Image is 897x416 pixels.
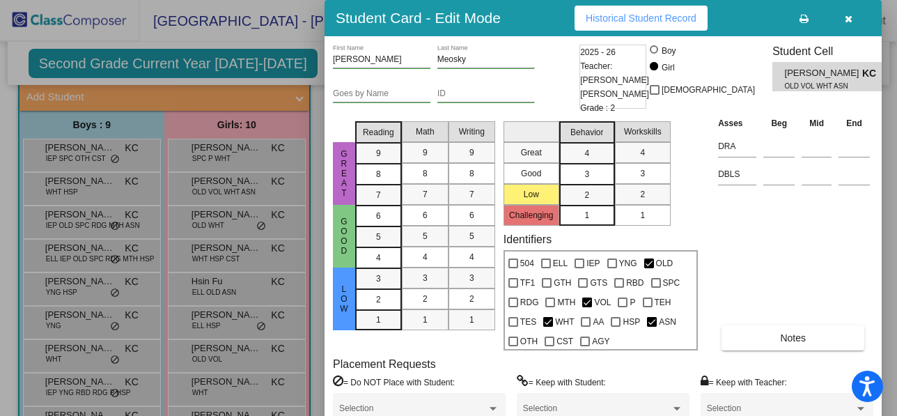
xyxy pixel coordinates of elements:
[659,314,676,330] span: ASN
[504,233,552,246] label: Identifiers
[469,209,474,222] span: 6
[570,126,603,139] span: Behavior
[376,147,381,160] span: 9
[376,189,381,201] span: 7
[594,294,611,311] span: VOL
[423,314,428,326] span: 1
[640,146,645,159] span: 4
[469,293,474,305] span: 2
[469,251,474,263] span: 4
[459,125,485,138] span: Writing
[655,294,671,311] span: TEH
[640,167,645,180] span: 3
[423,293,428,305] span: 2
[785,66,862,81] span: [PERSON_NAME]
[835,116,873,131] th: End
[798,116,835,131] th: Mid
[785,81,852,91] span: OLD VOL WHT ASN
[575,6,708,31] button: Historical Student Record
[623,314,640,330] span: HSP
[715,116,760,131] th: Asses
[338,149,350,198] span: Great
[469,230,474,242] span: 5
[593,314,604,330] span: AA
[586,255,600,272] span: IEP
[555,314,574,330] span: WHT
[520,333,538,350] span: OTH
[640,209,645,222] span: 1
[772,45,894,58] h3: Student Cell
[423,146,428,159] span: 9
[469,314,474,326] span: 1
[520,314,536,330] span: TES
[423,272,428,284] span: 3
[554,275,571,291] span: GTH
[336,9,501,26] h3: Student Card - Edit Mode
[663,275,680,291] span: SPC
[423,188,428,201] span: 7
[701,375,787,389] label: = Keep with Teacher:
[661,45,676,57] div: Boy
[656,255,673,272] span: OLD
[423,167,428,180] span: 8
[590,275,607,291] span: GTS
[333,375,455,389] label: = Do NOT Place with Student:
[718,164,756,185] input: assessment
[376,231,381,243] span: 5
[580,45,616,59] span: 2025 - 26
[338,284,350,314] span: Low
[580,101,615,115] span: Grade : 2
[338,217,350,256] span: Good
[584,147,589,160] span: 4
[626,275,643,291] span: RBD
[520,255,534,272] span: 504
[520,275,535,291] span: TF1
[780,332,806,344] span: Notes
[376,252,381,264] span: 4
[721,325,864,350] button: Notes
[469,167,474,180] span: 8
[862,66,882,81] span: KC
[661,61,675,74] div: Girl
[469,188,474,201] span: 7
[640,188,645,201] span: 2
[517,375,606,389] label: = Keep with Student:
[423,230,428,242] span: 5
[469,272,474,284] span: 3
[333,357,436,371] label: Placement Requests
[469,146,474,159] span: 9
[592,333,609,350] span: AGY
[423,209,428,222] span: 6
[363,126,394,139] span: Reading
[416,125,435,138] span: Math
[584,168,589,180] span: 3
[584,189,589,201] span: 2
[556,333,573,350] span: CST
[333,89,430,99] input: goes by name
[557,294,575,311] span: MTH
[376,168,381,180] span: 8
[553,255,568,272] span: ELL
[662,82,755,98] span: [DEMOGRAPHIC_DATA]
[376,314,381,326] span: 1
[584,209,589,222] span: 1
[586,13,696,24] span: Historical Student Record
[520,294,539,311] span: RDG
[630,294,635,311] span: P
[376,272,381,285] span: 3
[718,136,756,157] input: assessment
[580,59,649,101] span: Teacher: [PERSON_NAME] [PERSON_NAME]
[760,116,798,131] th: Beg
[624,125,662,138] span: Workskills
[423,251,428,263] span: 4
[376,293,381,306] span: 2
[619,255,637,272] span: YNG
[376,210,381,222] span: 6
